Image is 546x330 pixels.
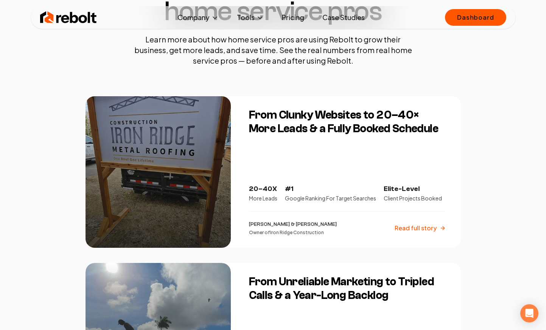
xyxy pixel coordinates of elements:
[129,34,417,66] p: Learn more about how home service pros are using Rebolt to grow their business, get more leads, a...
[276,10,310,25] a: Pricing
[231,10,270,25] button: Tools
[285,194,376,202] p: Google Ranking For Target Searches
[316,10,371,25] a: Case Studies
[249,275,446,302] h3: From Unreliable Marketing to Tripled Calls & a Year-Long Backlog
[520,304,538,322] div: Open Intercom Messenger
[249,230,337,236] p: Owner of Iron Ridge Construction
[384,194,442,202] p: Client Projects Booked
[86,96,461,248] a: From Clunky Websites to 20–40× More Leads & a Fully Booked ScheduleFrom Clunky Websites to 20–40×...
[285,184,376,194] p: #1
[40,10,97,25] img: Rebolt Logo
[249,194,277,202] p: More Leads
[171,10,225,25] button: Company
[395,224,437,233] p: Read full story
[384,184,442,194] p: Elite-Level
[445,9,506,26] a: Dashboard
[249,221,337,228] p: [PERSON_NAME] & [PERSON_NAME]
[249,184,277,194] p: 20–40X
[249,108,446,136] h3: From Clunky Websites to 20–40× More Leads & a Fully Booked Schedule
